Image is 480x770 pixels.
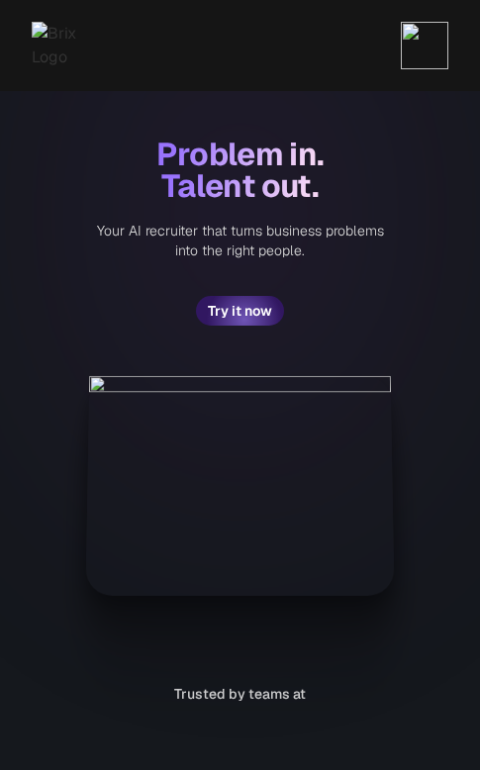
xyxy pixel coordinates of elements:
div: Trusted by teams at [174,685,306,705]
div: Talent out. [161,170,319,202]
span: Try it now [208,304,272,318]
div: Problem in. [156,139,325,170]
button: Try it now [196,296,284,326]
div: Your AI recruiter that turns business problems into the right people. [97,202,384,260]
img: Brix Logo [32,22,81,69]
